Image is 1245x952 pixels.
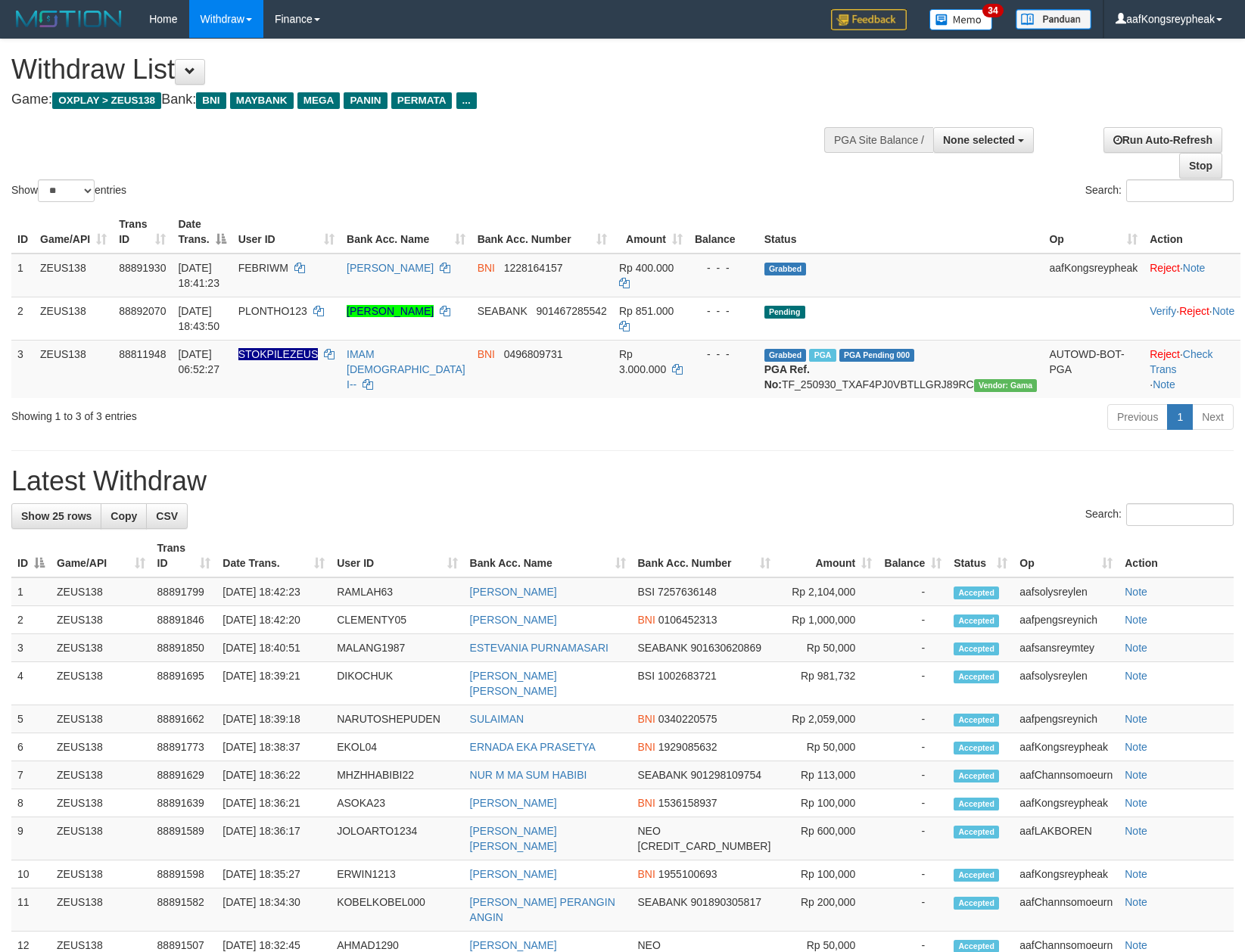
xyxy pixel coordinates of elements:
td: ZEUS138 [51,733,151,761]
td: · · [1144,297,1240,340]
span: Vendor URL: https://trx31.1velocity.biz [974,379,1038,392]
a: Note [1125,586,1147,598]
a: [PERSON_NAME] [347,262,434,274]
span: Copy 1929085632 to clipboard [658,741,717,753]
td: aafChannsomoeurn [1013,888,1119,932]
span: Accepted [954,614,999,627]
th: Bank Acc. Number: activate to sort column ascending [632,534,777,577]
td: [DATE] 18:39:18 [216,705,331,733]
a: Note [1125,713,1147,725]
span: [DATE] 06:52:27 [178,348,219,375]
span: Copy 7257636148 to clipboard [658,586,717,598]
td: Rp 600,000 [777,817,878,860]
td: ZEUS138 [51,634,151,662]
td: ZEUS138 [51,789,151,817]
b: PGA Ref. No: [764,363,810,390]
a: Reject [1150,348,1180,360]
span: Show 25 rows [21,510,92,522]
th: Balance [689,210,758,254]
a: SULAIMAN [470,713,524,725]
a: Show 25 rows [11,503,101,529]
td: 88891662 [151,705,217,733]
span: NEO [638,825,661,837]
span: Copy 5859457116676332 to clipboard [638,840,771,852]
span: 34 [982,4,1003,17]
td: Rp 2,059,000 [777,705,878,733]
td: Rp 2,104,000 [777,577,878,606]
span: Accepted [954,714,999,726]
td: - [878,789,948,817]
th: Trans ID: activate to sort column ascending [151,534,217,577]
td: aafsolysreylen [1013,662,1119,705]
span: Copy 0106452313 to clipboard [658,614,717,626]
span: MAYBANK [230,92,294,109]
td: aafsolysreylen [1013,577,1119,606]
td: ZEUS138 [51,577,151,606]
span: PLONTHO123 [238,305,307,317]
td: - [878,606,948,634]
button: None selected [933,127,1034,153]
td: Rp 100,000 [777,789,878,817]
td: aafKongsreypheak [1013,860,1119,888]
span: BSI [638,670,655,682]
span: Accepted [954,826,999,838]
td: ERWIN1213 [331,860,463,888]
th: Balance: activate to sort column ascending [878,534,948,577]
td: ZEUS138 [51,606,151,634]
td: 8 [11,789,51,817]
td: - [878,705,948,733]
td: ZEUS138 [51,888,151,932]
a: Check Trans [1150,348,1212,375]
a: [PERSON_NAME] [470,939,557,951]
td: 88891695 [151,662,217,705]
a: [PERSON_NAME] PERANGIN ANGIN [470,896,615,923]
td: EKOL04 [331,733,463,761]
a: Verify [1150,305,1176,317]
a: [PERSON_NAME] [470,614,557,626]
span: SEABANK [638,642,688,654]
span: Accepted [954,798,999,810]
th: Game/API: activate to sort column ascending [51,534,151,577]
td: - [878,817,948,860]
td: aafKongsreypheak [1043,254,1144,297]
span: BNI [478,262,495,274]
td: ZEUS138 [34,297,113,340]
th: Game/API: activate to sort column ascending [34,210,113,254]
td: [DATE] 18:36:21 [216,789,331,817]
div: PGA Site Balance / [824,127,933,153]
td: 2 [11,297,34,340]
a: [PERSON_NAME] [PERSON_NAME] [470,670,557,697]
span: [DATE] 18:43:50 [178,305,219,332]
td: - [878,634,948,662]
th: Action [1119,534,1234,577]
a: Note [1125,614,1147,626]
td: 88891799 [151,577,217,606]
td: Rp 981,732 [777,662,878,705]
a: Copy [101,503,147,529]
a: Note [1153,378,1175,390]
span: Accepted [954,897,999,910]
span: OXPLAY > ZEUS138 [52,92,161,109]
td: AUTOWD-BOT-PGA [1043,340,1144,398]
td: MALANG1987 [331,634,463,662]
td: Rp 50,000 [777,634,878,662]
img: MOTION_logo.png [11,8,126,30]
td: ZEUS138 [34,254,113,297]
span: BNI [638,741,655,753]
a: Note [1125,642,1147,654]
span: Copy 901298109754 to clipboard [691,769,761,781]
input: Search: [1126,179,1234,202]
span: PGA Pending [839,349,915,362]
a: Note [1125,769,1147,781]
span: BNI [638,868,655,880]
span: BNI [638,713,655,725]
td: 88891850 [151,634,217,662]
td: 88891589 [151,817,217,860]
span: Rp 851.000 [619,305,674,317]
a: Reject [1179,305,1209,317]
td: ZEUS138 [51,761,151,789]
label: Search: [1085,179,1234,202]
a: ESTEVANIA PURNAMASARI [470,642,608,654]
img: panduan.png [1016,9,1091,30]
input: Search: [1126,503,1234,526]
